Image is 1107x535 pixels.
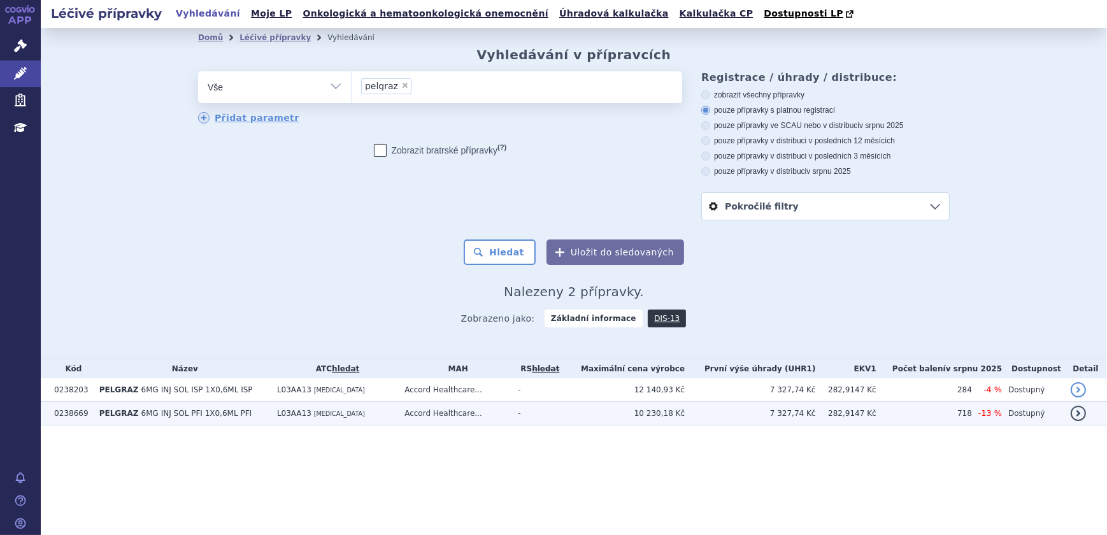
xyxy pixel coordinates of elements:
[701,166,950,176] label: pouze přípravky v distribuci
[172,5,244,22] a: Vyhledávání
[701,105,950,115] label: pouze přípravky s platnou registrací
[876,359,1002,378] th: Počet balení
[1002,402,1064,425] td: Dostupný
[511,359,562,378] th: RS
[806,167,850,176] span: v srpnu 2025
[546,239,684,265] button: Uložit do sledovaných
[876,378,972,402] td: 284
[701,71,950,83] h3: Registrace / úhrady / distribuce:
[701,136,950,146] label: pouze přípravky v distribuci v posledních 12 měsících
[299,5,552,22] a: Onkologická a hematoonkologická onemocnění
[415,78,422,94] input: pelgraz
[978,408,1002,418] span: -13 %
[685,402,815,425] td: 7 327,74 Kč
[461,310,535,327] span: Zobrazeno jako:
[1071,406,1086,421] a: detail
[198,112,299,124] a: Přidat parametr
[198,33,223,42] a: Domů
[277,409,311,418] span: L03AA13
[332,364,359,373] a: hledat
[99,385,139,394] span: PELGRAZ
[511,402,562,425] td: -
[314,387,365,394] span: [MEDICAL_DATA]
[983,385,1002,394] span: -4 %
[374,144,507,157] label: Zobrazit bratrské přípravky
[764,8,843,18] span: Dostupnosti LP
[685,378,815,402] td: 7 327,74 Kč
[99,409,139,418] span: PELGRAZ
[760,5,860,23] a: Dostupnosti LP
[532,364,559,373] a: vyhledávání neobsahuje žádnou platnou referenční skupinu
[314,410,365,417] span: [MEDICAL_DATA]
[511,378,562,402] td: -
[859,121,903,130] span: v srpnu 2025
[946,364,1002,373] span: v srpnu 2025
[247,5,296,22] a: Moje LP
[464,239,536,265] button: Hledat
[532,364,559,373] del: hledat
[48,378,93,402] td: 0238203
[1002,359,1064,378] th: Dostupnost
[876,402,972,425] td: 718
[816,359,876,378] th: EKV1
[701,90,950,100] label: zobrazit všechny přípravky
[48,359,93,378] th: Kód
[504,284,644,299] span: Nalezeny 2 přípravky.
[398,402,511,425] td: Accord Healthcare...
[48,402,93,425] td: 0238669
[562,378,685,402] td: 12 140,93 Kč
[545,310,643,327] strong: Základní informace
[1071,382,1086,397] a: detail
[477,47,671,62] h2: Vyhledávání v přípravcích
[676,5,757,22] a: Kalkulačka CP
[271,359,398,378] th: ATC
[555,5,673,22] a: Úhradová kalkulačka
[401,82,409,89] span: ×
[685,359,815,378] th: První výše úhrady (UHR1)
[277,385,311,394] span: L03AA13
[141,385,253,394] span: 6MG INJ SOL ISP 1X0,6ML ISP
[701,151,950,161] label: pouze přípravky v distribuci v posledních 3 měsících
[398,359,511,378] th: MAH
[701,120,950,131] label: pouze přípravky ve SCAU nebo v distribuci
[497,143,506,152] abbr: (?)
[398,378,511,402] td: Accord Healthcare...
[562,402,685,425] td: 10 230,18 Kč
[816,378,876,402] td: 282,9147 Kč
[702,193,949,220] a: Pokročilé filtry
[648,310,686,327] a: DIS-13
[41,4,172,22] h2: Léčivé přípravky
[365,82,398,90] span: pelgraz
[1064,359,1107,378] th: Detail
[1002,378,1064,402] td: Dostupný
[141,409,252,418] span: 6MG INJ SOL PFI 1X0,6ML PFI
[239,33,311,42] a: Léčivé přípravky
[93,359,271,378] th: Název
[816,402,876,425] td: 282,9147 Kč
[327,28,391,47] li: Vyhledávání
[562,359,685,378] th: Maximální cena výrobce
